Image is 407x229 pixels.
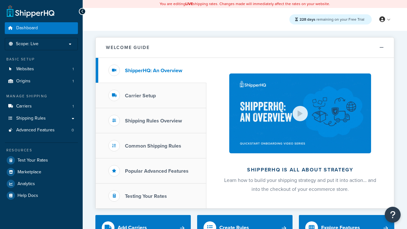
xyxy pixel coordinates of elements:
[96,38,394,58] button: Welcome Guide
[125,93,156,99] h3: Carrier Setup
[125,193,167,199] h3: Testing Your Rates
[125,68,182,73] h3: ShipperHQ: An Overview
[224,177,376,193] span: Learn how to build your shipping strategy and put it into action… and into the checkout of your e...
[5,75,78,87] li: Origins
[185,1,193,7] b: LIVE
[5,101,78,112] li: Carriers
[16,116,46,121] span: Shipping Rules
[5,178,78,190] a: Analytics
[5,94,78,99] div: Manage Shipping
[72,128,74,133] span: 0
[5,148,78,153] div: Resources
[72,104,74,109] span: 1
[16,128,55,133] span: Advanced Features
[17,170,41,175] span: Marketplace
[72,66,74,72] span: 1
[5,124,78,136] li: Advanced Features
[5,57,78,62] div: Basic Setup
[5,75,78,87] a: Origins1
[17,193,38,198] span: Help Docs
[229,73,371,153] img: ShipperHQ is all about strategy
[16,41,38,47] span: Scope: Live
[300,17,315,22] strong: 228 days
[17,158,48,163] span: Test Your Rates
[125,143,181,149] h3: Common Shipping Rules
[5,101,78,112] a: Carriers1
[5,155,78,166] a: Test Your Rates
[125,168,189,174] h3: Popular Advanced Features
[5,22,78,34] a: Dashboard
[16,25,38,31] span: Dashboard
[106,45,150,50] h2: Welcome Guide
[125,118,182,124] h3: Shipping Rules Overview
[5,166,78,178] a: Marketplace
[5,124,78,136] a: Advanced Features0
[223,167,377,173] h2: ShipperHQ is all about strategy
[385,207,401,223] button: Open Resource Center
[5,63,78,75] li: Websites
[16,104,32,109] span: Carriers
[16,79,31,84] span: Origins
[72,79,74,84] span: 1
[17,181,35,187] span: Analytics
[16,66,34,72] span: Websites
[5,113,78,124] a: Shipping Rules
[5,63,78,75] a: Websites1
[5,190,78,201] a: Help Docs
[300,17,364,22] span: remaining on your Free Trial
